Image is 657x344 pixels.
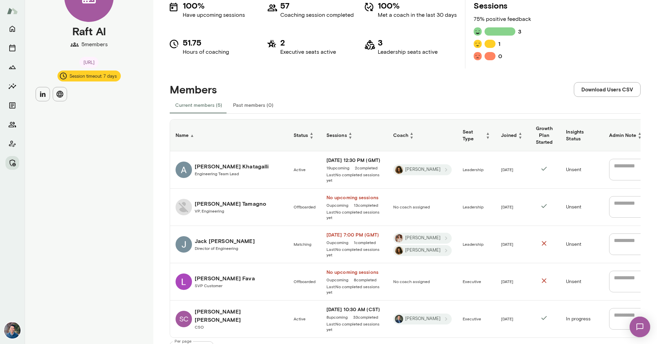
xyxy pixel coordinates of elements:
span: 2 completed [355,165,377,170]
span: [URL] [79,59,99,66]
span: No coach assigned [393,204,430,209]
img: Nancy Alsip [395,234,403,242]
span: [PERSON_NAME] [401,316,445,322]
span: Last: No completed sessions yet [326,246,382,257]
span: Offboarded [294,204,315,209]
a: Last:No completed sessions yet [326,172,382,183]
img: Mento [7,4,18,17]
a: 2completed [355,165,377,170]
span: Offboarded [294,279,315,284]
h6: 1 [498,40,500,48]
span: [DATE] [501,204,513,209]
span: Last: No completed sessions yet [326,284,382,295]
label: Per page [175,338,192,344]
span: Active [294,167,306,172]
h6: Joined [501,131,523,139]
img: Alex Yu [4,322,21,339]
span: [PERSON_NAME] [401,235,445,241]
td: Unsent [561,226,603,263]
img: Najla Elmachtoub [395,166,403,174]
img: feedback icon [474,40,482,48]
span: ▲ [309,131,313,135]
h6: 0 [498,52,502,60]
h6: [DATE] 7:00 PM (GMT) [326,231,382,238]
a: [DATE] 10:30 AM (CST) [326,306,382,313]
a: 0upcoming [326,240,348,245]
p: Hours of coaching [183,48,229,56]
p: Leadership seats active [378,48,438,56]
h6: Jack [PERSON_NAME] [195,237,255,245]
span: Matching [294,242,311,246]
span: Session timeout: 7 days [65,73,121,80]
div: Michael Alden[PERSON_NAME] [393,314,452,324]
button: Past members (0) [228,97,279,113]
h6: Sessions [326,131,382,139]
span: Active [294,316,306,321]
a: Fabio Tamagno[PERSON_NAME] TamagnoVP, Engineering [176,199,283,215]
h4: Raft AI [72,25,106,38]
span: Executive [463,316,481,321]
h6: 3 [518,27,521,36]
h6: Name [176,132,283,139]
td: In progress [561,301,603,337]
span: 13 completed [354,202,378,208]
span: [PERSON_NAME] [401,166,445,173]
h5: 3 [378,37,438,48]
img: Akarsh Khatagalli [176,162,192,178]
span: [DATE] [501,242,513,246]
span: ▲ [486,131,490,135]
p: Coaching session completed [280,11,354,19]
button: Insights [5,79,19,93]
h6: Status [294,131,315,139]
a: Laura Fava[PERSON_NAME] FavaSVP Customer [176,273,283,290]
h6: Seat Type [463,128,490,142]
span: 1 completed [354,240,376,245]
img: Fabio Tamagno [176,199,192,215]
h6: Coach [393,131,452,139]
h6: [PERSON_NAME] [PERSON_NAME] [195,307,283,324]
span: Last: No completed sessions yet [326,321,382,332]
img: feedback icon [474,27,482,36]
span: Executive [463,279,481,284]
a: [DATE] 12:30 PM (GMT) [326,157,382,164]
a: 33completed [353,314,378,320]
td: Unsent [561,151,603,189]
span: ▲ [348,131,352,135]
div: Nancy Alsip[PERSON_NAME] [393,233,452,244]
span: SVP Customer [195,283,222,288]
button: Current members (5) [170,97,228,113]
div: Najla Elmachtoub[PERSON_NAME] [393,245,452,256]
a: Last:No completed sessions yet [326,246,382,257]
span: [DATE] [501,316,513,321]
td: Unsent [561,263,603,301]
span: ▼ [486,135,490,139]
div: SC [176,311,192,327]
span: ▼ [638,135,642,139]
span: Leadership [463,167,484,172]
a: 8completed [354,277,376,282]
p: Met a coach in the last 30 days [378,11,457,19]
a: Last:No completed sessions yet [326,209,382,220]
h6: [PERSON_NAME] Fava [195,274,255,282]
td: Unsent [561,189,603,226]
a: Jack TaylorJack [PERSON_NAME]Director of Engineering [176,236,283,253]
span: ▼ [348,135,352,139]
h6: Growth Plan Started [533,125,555,145]
a: 13completed [354,202,378,208]
h6: [PERSON_NAME] Tamagno [195,200,266,208]
span: ▼ [410,135,414,139]
span: No coach assigned [393,279,430,284]
span: 19 upcoming [326,165,349,170]
a: Last:No completed sessions yet [326,321,382,332]
p: 5 members [81,40,108,49]
span: 8 completed [354,277,376,282]
a: 0upcoming [326,202,348,208]
button: Members [5,118,19,131]
span: Leadership [463,242,484,246]
span: 33 completed [353,314,378,320]
a: No upcoming sessions [326,194,382,201]
a: 8upcoming [326,314,348,320]
a: Last:No completed sessions yet [326,284,382,295]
